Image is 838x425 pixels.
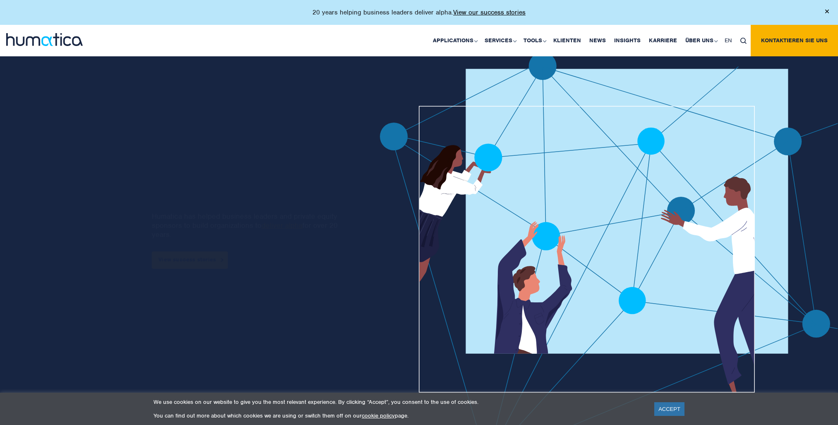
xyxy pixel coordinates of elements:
a: Tools [519,25,549,56]
a: Klienten [549,25,585,56]
a: ACCEPT [654,402,684,416]
img: arrowicon [221,258,223,262]
a: Insights [610,25,645,56]
a: Karriere [645,25,681,56]
a: Kontaktieren Sie uns [751,25,838,56]
a: deliver alpha [262,221,303,230]
a: Services [480,25,519,56]
a: cookie policy [362,412,395,419]
a: View our success stories [453,8,526,17]
a: EN [720,25,736,56]
p: We use cookies on our website to give you the most relevant experience. By clicking “Accept”, you... [154,398,644,406]
a: Über uns [681,25,720,56]
img: search_icon [740,38,747,44]
p: Humatica has helped business leaders and private equity sponsors to build organizations to for ov... [152,212,356,239]
a: View success stories [152,251,228,269]
img: logo [6,33,83,46]
a: Applications [429,25,480,56]
p: You can find out more about which cookies we are using or switch them off on our page. [154,412,644,419]
span: EN [725,37,732,44]
a: News [585,25,610,56]
p: 20 years helping business leaders deliver alpha. [312,8,526,17]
